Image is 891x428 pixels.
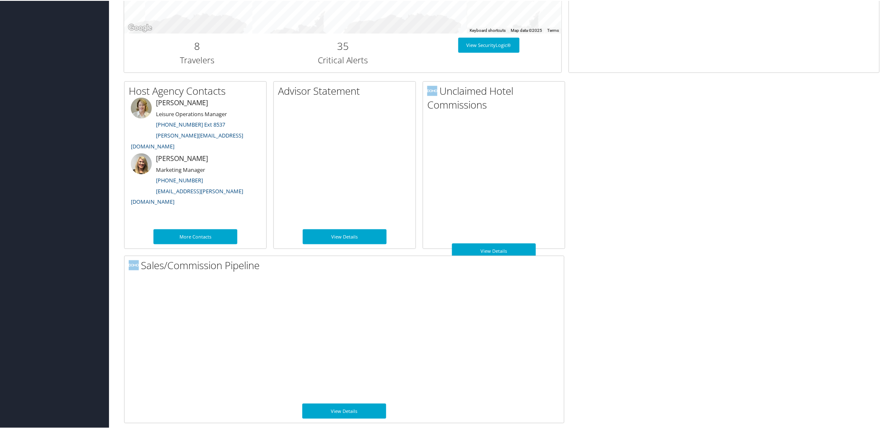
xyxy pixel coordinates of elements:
[452,243,536,258] a: View Details
[126,22,154,33] img: Google
[156,165,205,173] small: Marketing Manager
[458,37,520,52] a: View SecurityLogic®
[156,109,227,117] small: Leisure Operations Manager
[131,187,243,205] a: [EMAIL_ADDRESS][PERSON_NAME][DOMAIN_NAME]
[276,38,410,52] h2: 35
[470,27,506,33] button: Keyboard shortcuts
[303,228,387,244] a: View Details
[126,22,154,33] a: Open this area in Google Maps (opens a new window)
[129,83,266,97] h2: Host Agency Contacts
[130,54,264,65] h3: Travelers
[511,27,542,32] span: Map data ©2025
[276,54,410,65] h3: Critical Alerts
[302,403,386,418] a: View Details
[127,153,264,208] li: [PERSON_NAME]
[127,97,264,153] li: [PERSON_NAME]
[427,83,565,111] h2: Unclaimed Hotel Commissions
[129,259,139,270] img: domo-logo.png
[131,97,152,118] img: meredith-price.jpg
[427,85,437,95] img: domo-logo.png
[153,228,237,244] a: More Contacts
[130,38,264,52] h2: 8
[131,153,152,174] img: ali-moffitt.jpg
[129,257,564,272] h2: Sales/Commission Pipeline
[278,83,416,97] h2: Advisor Statement
[547,27,559,32] a: Terms (opens in new tab)
[131,131,243,149] a: [PERSON_NAME][EMAIL_ADDRESS][DOMAIN_NAME]
[156,120,225,127] a: [PHONE_NUMBER] Ext 8537
[156,176,203,183] a: [PHONE_NUMBER]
